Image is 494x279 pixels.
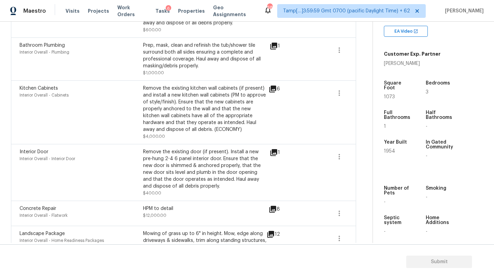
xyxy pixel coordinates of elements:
div: 1 [270,148,302,157]
div: [PERSON_NAME] [384,60,440,67]
h5: Year Built [384,140,407,145]
div: Prep, mask, clean and refinish the tub/shower tile surround both all sides ensuring a complete an... [143,42,267,69]
span: 3 [426,90,428,94]
span: [PERSON_NAME] [442,8,484,14]
h5: In Gated Community [426,140,455,149]
span: Concrete Repair [20,206,56,211]
span: - [426,229,427,234]
span: Interior Overall - Home Readiness Packages [20,238,104,243]
h5: Number of Pets [384,186,413,196]
img: Open In New Icon [413,29,418,34]
h5: Septic system [384,215,413,225]
h5: Bedrooms [426,81,450,86]
span: Kitchen Cabinets [20,86,58,91]
div: 8 [269,205,302,213]
div: 6 [166,5,171,12]
span: $600.00 [143,28,161,32]
span: Properties [178,8,205,14]
div: Remove the existing door (if present). Install a new pre-hung 2-4 6 panel interior door. Ensure t... [143,148,267,190]
span: Projects [88,8,109,14]
span: Tasks [155,9,170,13]
span: Work Orders [117,4,147,18]
div: Remove the existing kitchen wall cabinets (if present) and install a new kitchen wall cabinets (P... [143,85,267,133]
h5: Customer Exp. Partner [384,51,440,57]
h5: Square Foot [384,81,413,90]
span: Interior Overall - Interior Door [20,157,75,161]
span: Interior Overall - Flatwork [20,213,68,217]
span: $4,000.00 [143,134,165,138]
span: Interior Overall - Cabinets [20,93,69,97]
div: 12 [267,230,302,238]
div: Mowing of grass up to 6" in height. Mow, edge along driveways & sidewalks, trim along standing st... [143,230,267,278]
span: 1073 [384,94,395,99]
span: Interior Overall - Plumbing [20,50,69,54]
span: $12,000.00 [143,213,166,217]
span: EA Video [395,28,415,35]
span: - [426,195,427,200]
span: Tamp[…]3:59:59 Gmt 0700 (pacific Daylight Time) + 62 [283,8,410,14]
span: - [426,124,427,129]
span: Landscape Package [20,231,65,236]
h5: Half Bathrooms [426,110,455,120]
span: 1 [384,124,386,129]
div: 6 [269,85,302,93]
span: Bathroom Plumbing [20,43,65,48]
h5: Smoking [426,186,446,191]
span: Maestro [23,8,46,14]
span: Geo Assignments [213,4,256,18]
span: - [384,200,386,204]
span: 1954 [384,149,395,154]
span: - [426,154,427,158]
span: $1,000.00 [143,71,164,75]
div: 1 [270,42,302,50]
div: HPM to detail [143,205,267,212]
span: $400.00 [143,191,161,195]
div: EA Video [384,26,428,37]
span: Interior Door [20,149,48,154]
span: Visits [66,8,80,14]
h5: Home Additions [426,215,455,225]
h5: Full Bathrooms [384,110,413,120]
div: 683 [267,4,272,11]
span: - [384,229,386,234]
